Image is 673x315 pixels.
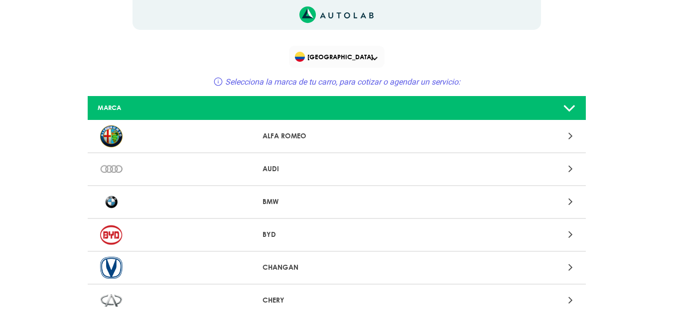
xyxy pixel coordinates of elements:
[100,290,123,312] img: CHERY
[100,191,123,213] img: BMW
[263,262,410,273] p: CHANGAN
[263,229,410,240] p: BYD
[100,224,123,246] img: BYD
[263,164,410,174] p: AUDI
[88,96,586,120] a: MARCA
[289,46,385,68] div: Flag of COLOMBIA[GEOGRAPHIC_DATA]
[100,125,123,147] img: ALFA ROMEO
[295,52,305,62] img: Flag of COLOMBIA
[263,197,410,207] p: BMW
[263,295,410,306] p: CHERY
[225,77,460,87] span: Selecciona la marca de tu carro, para cotizar o agendar un servicio:
[295,50,380,64] span: [GEOGRAPHIC_DATA]
[299,9,374,19] a: Link al sitio de autolab
[100,257,123,279] img: CHANGAN
[263,131,410,141] p: ALFA ROMEO
[90,103,255,112] div: MARCA
[100,158,123,180] img: AUDI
